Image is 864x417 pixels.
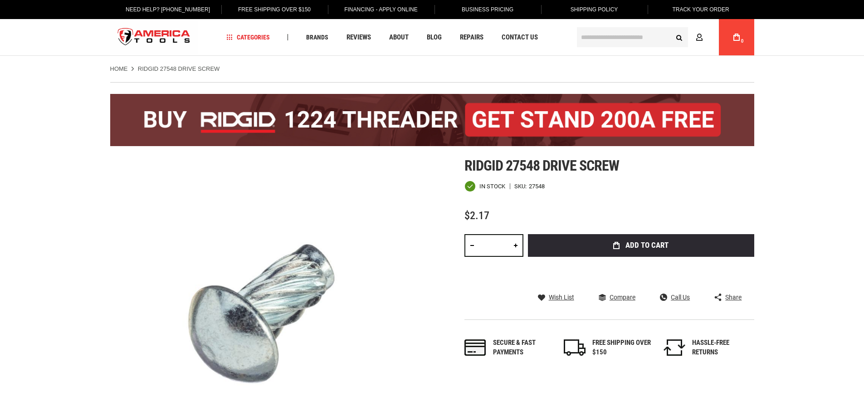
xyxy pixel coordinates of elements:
[725,294,742,300] span: Share
[493,338,552,358] div: Secure & fast payments
[427,34,442,41] span: Blog
[222,31,274,44] a: Categories
[347,34,371,41] span: Reviews
[110,20,198,54] img: America Tools
[741,39,744,44] span: 0
[538,293,574,301] a: Wish List
[526,260,756,263] iframe: Secure express checkout frame
[306,34,328,40] span: Brands
[479,183,505,189] span: In stock
[464,181,505,192] div: Availability
[110,20,198,54] a: store logo
[549,294,574,300] span: Wish List
[660,293,690,301] a: Call Us
[625,241,669,249] span: Add to Cart
[692,338,751,358] div: HASSLE-FREE RETURNS
[671,29,688,46] button: Search
[464,157,620,174] span: Ridgid 27548 drive screw
[456,31,488,44] a: Repairs
[302,31,332,44] a: Brands
[226,34,270,40] span: Categories
[110,65,128,73] a: Home
[610,294,635,300] span: Compare
[423,31,446,44] a: Blog
[671,294,690,300] span: Call Us
[385,31,413,44] a: About
[564,339,586,356] img: shipping
[664,339,685,356] img: returns
[599,293,635,301] a: Compare
[514,183,529,189] strong: SKU
[502,34,538,41] span: Contact Us
[464,209,489,222] span: $2.17
[498,31,542,44] a: Contact Us
[138,65,220,72] strong: RIDGID 27548 DRIVE SCREW
[460,34,483,41] span: Repairs
[464,339,486,356] img: payments
[728,19,745,55] a: 0
[342,31,375,44] a: Reviews
[389,34,409,41] span: About
[110,94,754,146] img: BOGO: Buy the RIDGID® 1224 Threader (26092), get the 92467 200A Stand FREE!
[529,183,545,189] div: 27548
[592,338,651,358] div: FREE SHIPPING OVER $150
[528,234,754,257] button: Add to Cart
[571,6,618,13] span: Shipping Policy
